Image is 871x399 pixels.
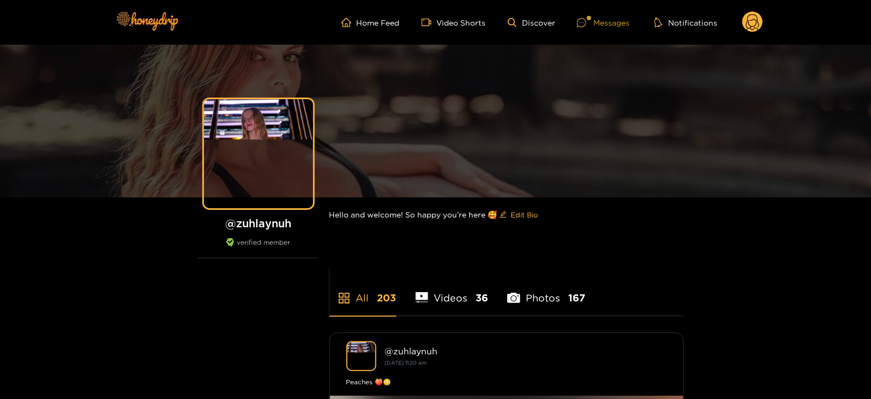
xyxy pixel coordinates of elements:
li: Videos [416,267,489,316]
button: editEdit Bio [497,206,540,223]
span: appstore [338,292,351,305]
div: Peaches 🍑😳 [346,377,667,388]
div: Messages [577,16,629,29]
a: Home Feed [341,17,400,27]
img: zuhlaynuh [346,341,376,371]
li: All [329,267,397,316]
span: 203 [377,291,397,305]
li: Photos [507,267,585,316]
span: video-camera [422,17,437,27]
span: home [341,17,357,27]
span: 36 [476,291,488,305]
div: Hello and welcome! So happy you’re here 🥰 [329,197,684,232]
a: Discover [508,18,555,27]
h1: @ zuhlaynuh [199,216,319,230]
span: Edit Bio [511,209,538,220]
span: 167 [568,291,585,305]
button: Notifications [651,17,720,28]
div: verified member [199,238,319,258]
div: @ zuhlaynuh [385,346,667,356]
a: Video Shorts [422,17,486,27]
span: edit [500,211,507,219]
small: [DATE] 11:20 am [385,360,427,366]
